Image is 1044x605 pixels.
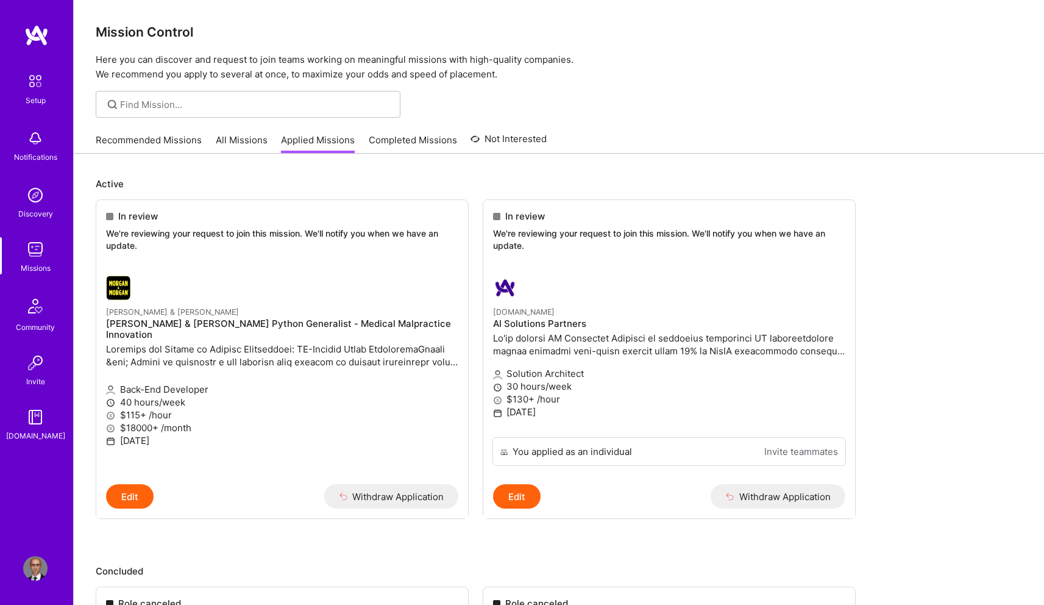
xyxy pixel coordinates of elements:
span: In review [505,210,545,223]
button: Withdraw Application [711,484,845,509]
img: User Avatar [23,556,48,581]
div: Setup [26,94,46,107]
a: All Missions [216,134,268,154]
div: Invite [26,375,45,388]
p: Concluded [96,565,1022,578]
a: Recommended Missions [96,134,202,154]
a: Completed Missions [369,134,457,154]
img: A.Team company logo [493,276,517,300]
button: Edit [106,484,154,509]
div: Missions [21,262,51,274]
i: icon Calendar [106,437,115,446]
a: A.Team company logo[DOMAIN_NAME]AI Solutions PartnersLo'ip dolorsi AM Consectet Adipisci el seddo... [483,266,855,437]
i: icon MoneyGray [106,411,115,420]
img: discovery [23,183,48,207]
p: Active [96,177,1022,190]
i: icon Clock [493,383,502,392]
div: [DOMAIN_NAME] [6,429,65,442]
div: Discovery [18,207,53,220]
p: $115+ /hour [106,409,458,421]
img: Morgan & Morgan company logo [106,276,130,300]
p: We're reviewing your request to join this mission. We'll notify you when we have an update. [106,227,458,251]
div: You applied as an individual [513,445,632,458]
span: In review [118,210,158,223]
small: [DOMAIN_NAME] [493,307,555,317]
p: $130+ /hour [493,393,845,406]
img: guide book [23,405,48,429]
div: Notifications [14,151,57,163]
p: Solution Architect [493,367,845,380]
img: bell [23,126,48,151]
p: Here you can discover and request to join teams working on meaningful missions with high-quality ... [96,52,1022,82]
a: Applied Missions [281,134,355,154]
p: $18000+ /month [106,421,458,434]
h4: AI Solutions Partners [493,318,845,329]
p: Back-End Developer [106,383,458,396]
p: 40 hours/week [106,396,458,409]
p: Loremips dol Sitame co Adipisc Elitseddoei: TE-Incidid Utlab EtdoloremaGnaali &eni; Admini ve qui... [106,343,458,368]
img: setup [23,68,48,94]
p: We're reviewing your request to join this mission. We'll notify you when we have an update. [493,227,845,251]
i: icon MoneyGray [106,424,115,433]
a: Morgan & Morgan company logo[PERSON_NAME] & [PERSON_NAME][PERSON_NAME] & [PERSON_NAME] Python Gen... [96,266,468,484]
i: icon Calendar [493,409,502,418]
small: [PERSON_NAME] & [PERSON_NAME] [106,307,239,317]
i: icon Applicant [106,385,115,395]
button: Edit [493,484,541,509]
i: icon Applicant [493,370,502,379]
img: Invite [23,351,48,375]
a: Not Interested [471,132,547,154]
p: Lo'ip dolorsi AM Consectet Adipisci el seddoeius temporinci UT laboreetdolore magnaa enimadmi ven... [493,332,845,357]
img: logo [24,24,49,46]
a: Invite teammates [764,445,838,458]
i: icon Clock [106,398,115,407]
h3: Mission Control [96,24,1022,40]
a: User Avatar [20,556,51,581]
p: [DATE] [106,434,458,447]
button: Withdraw Application [324,484,459,509]
input: Find Mission... [120,98,391,111]
p: 30 hours/week [493,380,845,393]
i: icon SearchGrey [105,98,119,112]
img: teamwork [23,237,48,262]
div: Community [16,321,55,334]
i: icon MoneyGray [493,396,502,405]
img: Community [21,292,50,321]
p: [DATE] [493,406,845,418]
h4: [PERSON_NAME] & [PERSON_NAME] Python Generalist - Medical Malpractice Innovation [106,318,458,340]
